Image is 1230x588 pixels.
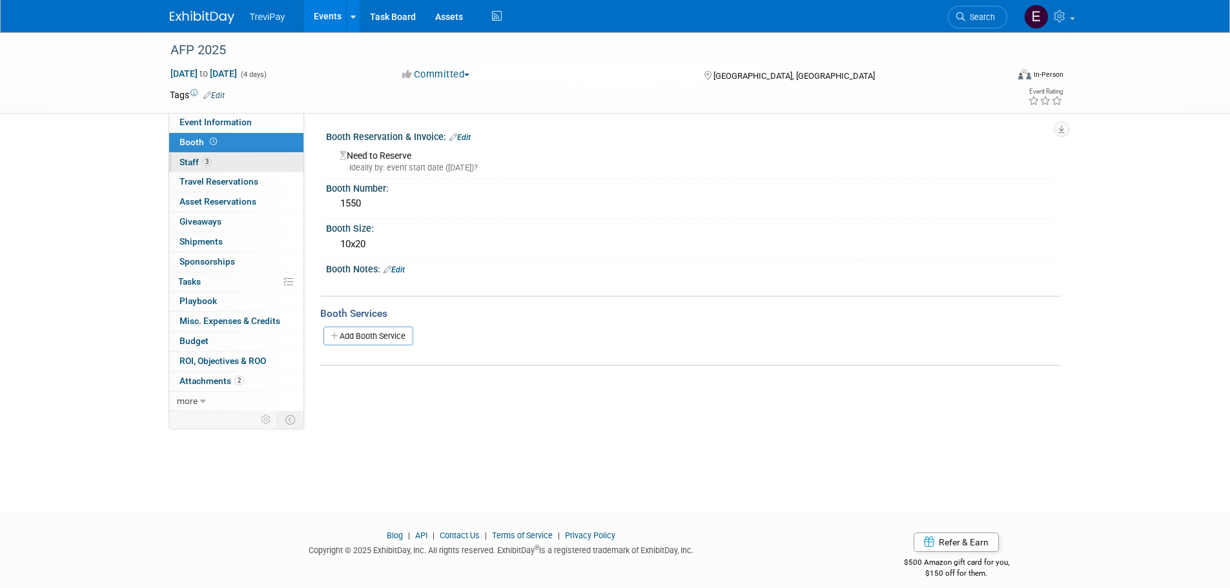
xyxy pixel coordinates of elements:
[169,232,303,252] a: Shipments
[1024,5,1049,29] img: Eric Shipe
[179,176,258,187] span: Travel Reservations
[914,532,999,552] a: Refer & Earn
[202,157,212,167] span: 3
[326,259,1061,276] div: Booth Notes:
[323,327,413,345] a: Add Booth Service
[169,153,303,172] a: Staff3
[179,316,280,326] span: Misc. Expenses & Credits
[492,531,553,540] a: Terms of Service
[1028,88,1063,95] div: Event Rating
[405,531,413,540] span: |
[179,157,212,167] span: Staff
[565,531,615,540] a: Privacy Policy
[277,411,303,428] td: Toggle Event Tabs
[169,272,303,292] a: Tasks
[179,336,209,346] span: Budget
[336,146,1051,174] div: Need to Reserve
[179,356,266,366] span: ROI, Objectives & ROO
[179,117,252,127] span: Event Information
[169,392,303,411] a: more
[170,11,234,24] img: ExhibitDay
[203,91,225,100] a: Edit
[535,544,539,551] sup: ®
[179,137,220,147] span: Booth
[179,236,223,247] span: Shipments
[240,70,267,79] span: (4 days)
[169,352,303,371] a: ROI, Objectives & ROO
[169,133,303,152] a: Booth
[336,194,1051,214] div: 1550
[713,71,875,81] span: [GEOGRAPHIC_DATA], [GEOGRAPHIC_DATA]
[169,212,303,232] a: Giveaways
[169,292,303,311] a: Playbook
[852,549,1061,578] div: $500 Amazon gift card for you,
[398,68,475,81] button: Committed
[852,568,1061,579] div: $150 off for them.
[169,172,303,192] a: Travel Reservations
[207,137,220,147] span: Booth not reserved yet
[387,531,403,540] a: Blog
[179,196,256,207] span: Asset Reservations
[179,256,235,267] span: Sponsorships
[169,332,303,351] a: Budget
[326,219,1061,235] div: Booth Size:
[1033,70,1063,79] div: In-Person
[179,216,221,227] span: Giveaways
[166,39,988,62] div: AFP 2025
[169,372,303,391] a: Attachments2
[440,531,480,540] a: Contact Us
[326,179,1061,195] div: Booth Number:
[250,12,285,22] span: TreviPay
[415,531,427,540] a: API
[555,531,563,540] span: |
[170,542,834,556] div: Copyright © 2025 ExhibitDay, Inc. All rights reserved. ExhibitDay is a registered trademark of Ex...
[326,127,1061,144] div: Booth Reservation & Invoice:
[234,376,244,385] span: 2
[965,12,995,22] span: Search
[179,376,244,386] span: Attachments
[177,396,198,406] span: more
[169,192,303,212] a: Asset Reservations
[170,88,225,101] td: Tags
[169,312,303,331] a: Misc. Expenses & Credits
[340,162,1051,174] div: Ideally by: event start date ([DATE])?
[169,252,303,272] a: Sponsorships
[948,6,1007,28] a: Search
[255,411,278,428] td: Personalize Event Tab Strip
[1018,69,1031,79] img: Format-Inperson.png
[169,113,303,132] a: Event Information
[931,67,1064,86] div: Event Format
[482,531,490,540] span: |
[178,276,201,287] span: Tasks
[449,133,471,142] a: Edit
[320,307,1061,321] div: Booth Services
[198,68,210,79] span: to
[336,234,1051,254] div: 10x20
[384,265,405,274] a: Edit
[429,531,438,540] span: |
[179,296,217,306] span: Playbook
[170,68,238,79] span: [DATE] [DATE]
